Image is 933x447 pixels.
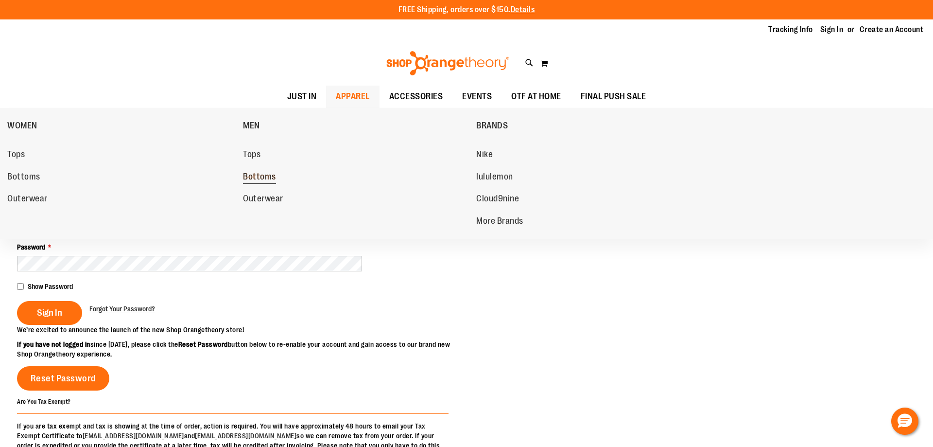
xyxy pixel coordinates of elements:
a: EVENTS [452,86,501,108]
span: Bottoms [243,172,276,184]
span: Reset Password [31,373,96,384]
p: FREE Shipping, orders over $150. [398,4,535,16]
strong: Reset Password [178,340,228,348]
a: Reset Password [17,366,109,391]
a: Details [511,5,535,14]
p: We’re excited to announce the launch of the new Shop Orangetheory store! [17,325,466,335]
span: ACCESSORIES [389,86,443,107]
a: FINAL PUSH SALE [571,86,656,108]
span: Show Password [28,283,73,290]
a: [EMAIL_ADDRESS][DOMAIN_NAME] [83,432,184,440]
span: FINAL PUSH SALE [581,86,646,107]
span: JUST IN [287,86,317,107]
a: Tops [243,146,466,163]
span: EVENTS [462,86,492,107]
a: Create an Account [860,24,924,35]
a: APPAREL [326,86,380,108]
a: Tracking Info [768,24,813,35]
a: Outerwear [243,190,466,208]
span: Tops [7,149,25,161]
span: lululemon [476,172,513,184]
strong: Are You Tax Exempt? [17,398,71,405]
span: BRANDS [476,121,508,133]
span: Password [17,243,45,251]
button: Sign In [17,301,82,325]
span: More Brands [476,216,523,228]
span: Outerwear [243,194,283,206]
img: Shop Orangetheory [385,51,511,75]
span: Bottoms [7,172,40,184]
a: BRANDS [476,113,707,138]
a: OTF AT HOME [501,86,571,108]
span: Forgot Your Password? [89,305,155,313]
span: Tops [243,149,260,161]
span: APPAREL [336,86,370,107]
span: WOMEN [7,121,37,133]
a: Sign In [820,24,844,35]
a: [EMAIL_ADDRESS][DOMAIN_NAME] [195,432,296,440]
span: Nike [476,149,493,161]
p: since [DATE], please click the button below to re-enable your account and gain access to our bran... [17,340,466,359]
span: MEN [243,121,260,133]
a: ACCESSORIES [380,86,453,108]
button: Hello, have a question? Let’s chat. [891,408,918,435]
a: WOMEN [7,113,238,138]
span: Sign In [37,307,62,318]
a: Bottoms [243,168,466,186]
strong: If you have not logged in [17,340,90,348]
span: Outerwear [7,194,48,206]
span: Cloud9nine [476,194,519,206]
span: OTF AT HOME [511,86,561,107]
a: JUST IN [277,86,327,108]
a: Forgot Your Password? [89,304,155,314]
a: MEN [243,113,471,138]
